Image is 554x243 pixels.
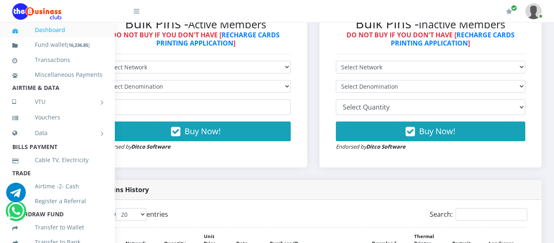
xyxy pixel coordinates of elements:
[12,218,103,237] a: Transfer to Wallet
[7,207,24,221] a: Chat for support
[112,30,280,47] strong: DO NOT BUY IF YOU DON'T HAVE [ ]
[511,5,517,11] span: Renew/Upgrade Subscription
[419,126,455,137] span: Buy Now!
[430,208,527,221] label: Search:
[67,42,90,48] small: [ ]
[93,185,149,194] strong: Bulk Pins History
[99,208,168,221] label: Show entries
[131,143,171,150] strong: Ditco Software
[12,3,62,20] img: Logo
[101,121,291,141] button: Buy Now!
[336,143,406,150] small: Endorsed by
[12,151,103,170] a: Cable TV, Electricity
[336,16,526,31] h2: Bulk Pins -
[12,35,103,55] a: Fund wallet[16,236.85]
[185,126,221,137] span: Buy Now!
[366,143,406,150] strong: Ditco Software
[188,17,266,32] small: Active Members
[12,123,103,143] a: Data
[156,30,280,47] a: RECHARGE CARDS PRINTING APPLICATION
[12,177,103,196] a: Airtime -2- Cash
[506,8,512,15] i: Renew/Upgrade Subscription
[101,143,171,150] small: Endorsed by
[525,3,542,19] img: User
[12,192,103,211] a: Register a Referral
[12,50,103,69] a: Transactions
[6,189,26,202] a: Chat for support
[12,65,103,84] a: Miscellaneous Payments
[391,30,515,47] a: RECHARGE CARDS PRINTING APPLICATION
[68,42,88,48] b: 16,236.85
[116,208,146,221] select: Showentries
[12,108,103,127] a: Vouchers
[347,30,515,47] strong: DO NOT BUY IF YOU DON'T HAVE [ ]
[101,16,291,31] h2: Bulk Pins -
[12,92,103,112] a: VTU
[336,121,526,141] button: Buy Now!
[101,99,291,115] input: Enter Quantity
[419,17,505,32] small: Inactive Members
[12,21,103,39] a: Dashboard
[456,208,527,221] input: Search:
